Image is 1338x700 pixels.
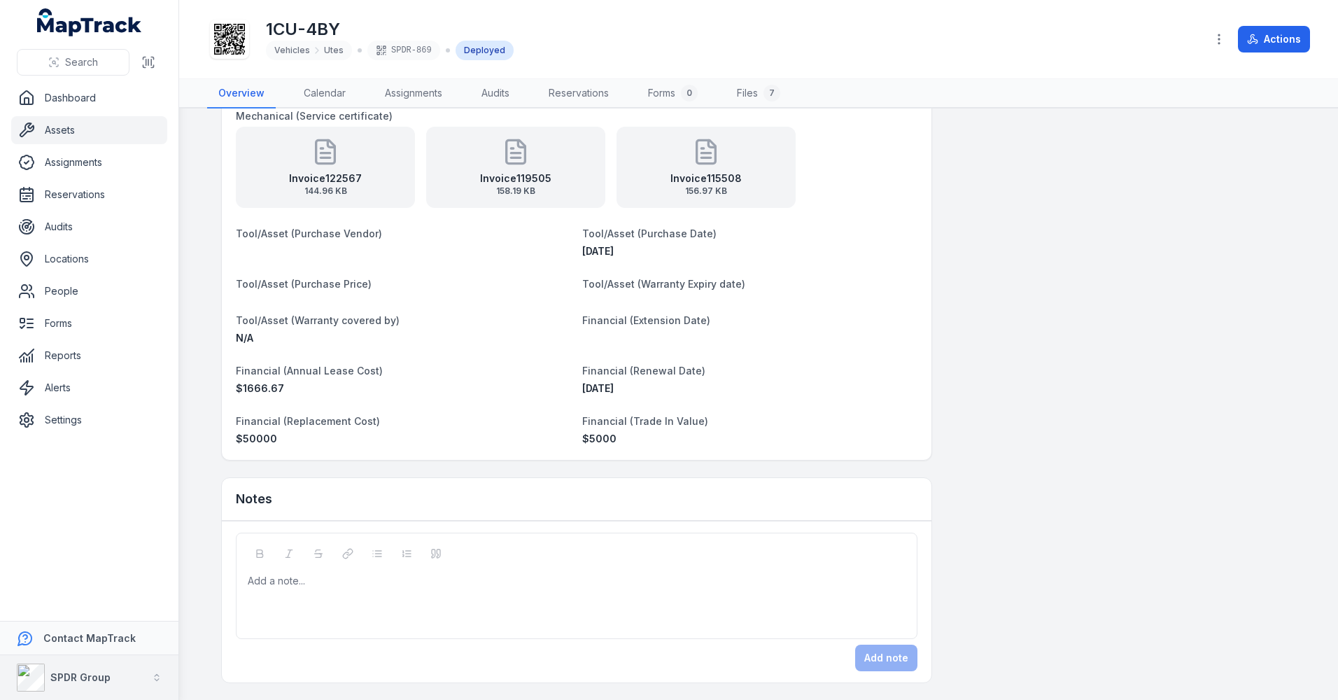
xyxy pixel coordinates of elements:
a: Forms0 [637,79,709,108]
time: 31/12/2016, 6:30:00 pm [582,382,614,394]
a: Reservations [537,79,620,108]
a: Alerts [11,374,167,402]
span: Mechanical (Service certificate) [236,110,393,122]
button: Search [17,49,129,76]
span: [DATE] [582,382,614,394]
span: 1666.67 AUD [236,382,284,394]
span: 50000 AUD [236,433,277,444]
strong: Invoice119505 [480,171,551,185]
button: Actions [1238,26,1310,52]
span: 158.19 KB [480,185,551,197]
span: Tool/Asset (Purchase Date) [582,227,717,239]
a: Reservations [11,181,167,209]
a: Forms [11,309,167,337]
a: Assignments [11,148,167,176]
span: 144.96 KB [289,185,362,197]
a: Dashboard [11,84,167,112]
span: Financial (Annual Lease Cost) [236,365,383,377]
time: 29/06/2023, 7:30:00 pm [582,245,614,257]
strong: Invoice122567 [289,171,362,185]
a: Assets [11,116,167,144]
strong: Contact MapTrack [43,632,136,644]
strong: Invoice115508 [670,171,742,185]
a: Files7 [726,79,791,108]
span: 5000 AUD [582,433,617,444]
span: [DATE] [582,245,614,257]
h3: Notes [236,489,272,509]
div: SPDR-869 [367,41,440,60]
span: Tool/Asset (Warranty covered by) [236,314,400,326]
a: Settings [11,406,167,434]
span: Financial (Extension Date) [582,314,710,326]
a: Assignments [374,79,453,108]
a: Reports [11,342,167,370]
a: Audits [470,79,521,108]
span: Search [65,55,98,69]
div: Deployed [456,41,514,60]
span: Utes [324,45,344,56]
h1: 1CU-4BY [266,18,514,41]
span: Tool/Asset (Purchase Price) [236,278,372,290]
span: Financial (Trade In Value) [582,415,708,427]
span: Tool/Asset (Purchase Vendor) [236,227,382,239]
span: N/A [236,332,253,344]
a: MapTrack [37,8,142,36]
div: 0 [681,85,698,101]
a: Locations [11,245,167,273]
a: Calendar [293,79,357,108]
a: Audits [11,213,167,241]
div: 7 [763,85,780,101]
span: Financial (Replacement Cost) [236,415,380,427]
a: Overview [207,79,276,108]
strong: SPDR Group [50,671,111,683]
span: Tool/Asset (Warranty Expiry date) [582,278,745,290]
span: 156.97 KB [670,185,742,197]
span: Vehicles [274,45,310,56]
a: People [11,277,167,305]
span: Financial (Renewal Date) [582,365,705,377]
